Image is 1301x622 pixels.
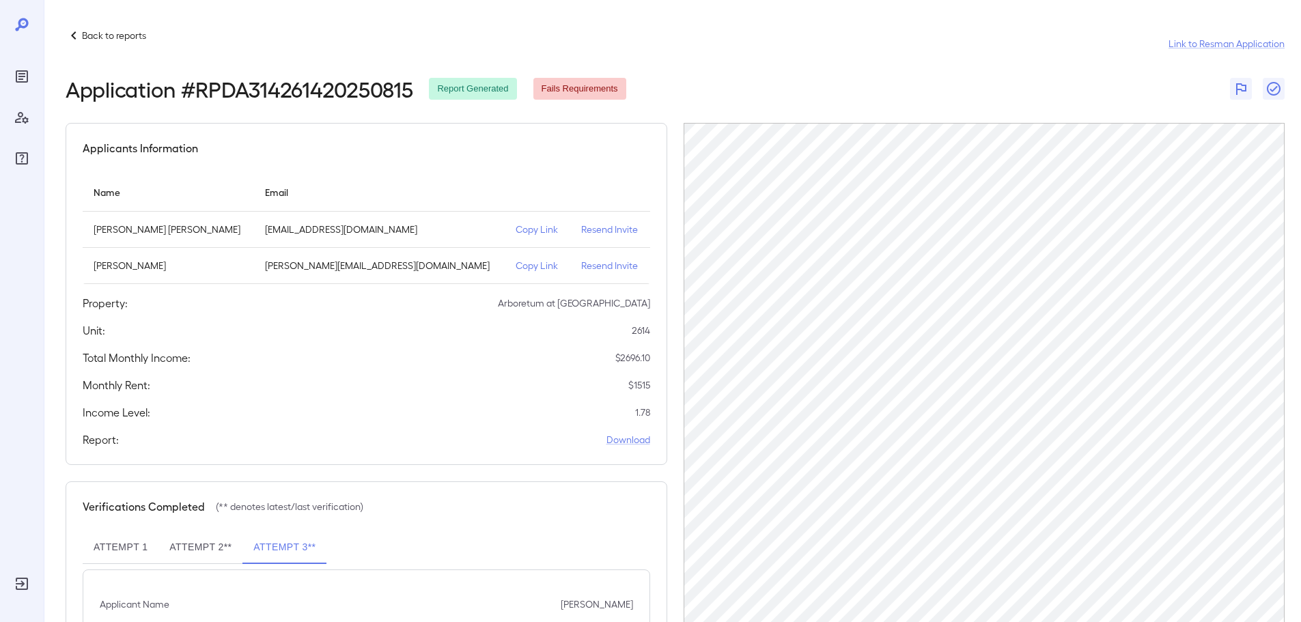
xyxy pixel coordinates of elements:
[1169,37,1285,51] a: Link to Resman Application
[498,296,650,310] p: Arboretum at [GEOGRAPHIC_DATA]
[635,406,650,419] p: 1.78
[83,531,158,564] button: Attempt 1
[561,597,633,611] p: [PERSON_NAME]
[216,500,363,513] p: (** denotes latest/last verification)
[11,147,33,169] div: FAQ
[83,377,150,393] h5: Monthly Rent:
[1263,78,1285,100] button: Close Report
[83,350,191,366] h5: Total Monthly Income:
[516,259,559,272] p: Copy Link
[265,223,494,236] p: [EMAIL_ADDRESS][DOMAIN_NAME]
[83,295,128,311] h5: Property:
[606,433,650,447] a: Download
[516,223,559,236] p: Copy Link
[83,322,105,339] h5: Unit:
[242,531,326,564] button: Attempt 3**
[1230,78,1252,100] button: Flag Report
[265,259,494,272] p: [PERSON_NAME][EMAIL_ADDRESS][DOMAIN_NAME]
[158,531,242,564] button: Attempt 2**
[11,573,33,595] div: Log Out
[83,498,205,515] h5: Verifications Completed
[82,29,146,42] p: Back to reports
[94,223,243,236] p: [PERSON_NAME] [PERSON_NAME]
[581,259,639,272] p: Resend Invite
[615,351,650,365] p: $ 2696.10
[83,173,650,284] table: simple table
[581,223,639,236] p: Resend Invite
[628,378,650,392] p: $ 1515
[83,173,254,212] th: Name
[66,76,412,101] h2: Application # RPDA314261420250815
[83,432,119,448] h5: Report:
[83,140,198,156] h5: Applicants Information
[11,107,33,128] div: Manage Users
[94,259,243,272] p: [PERSON_NAME]
[632,324,650,337] p: 2614
[533,83,626,96] span: Fails Requirements
[100,597,169,611] p: Applicant Name
[11,66,33,87] div: Reports
[254,173,505,212] th: Email
[83,404,150,421] h5: Income Level:
[429,83,516,96] span: Report Generated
